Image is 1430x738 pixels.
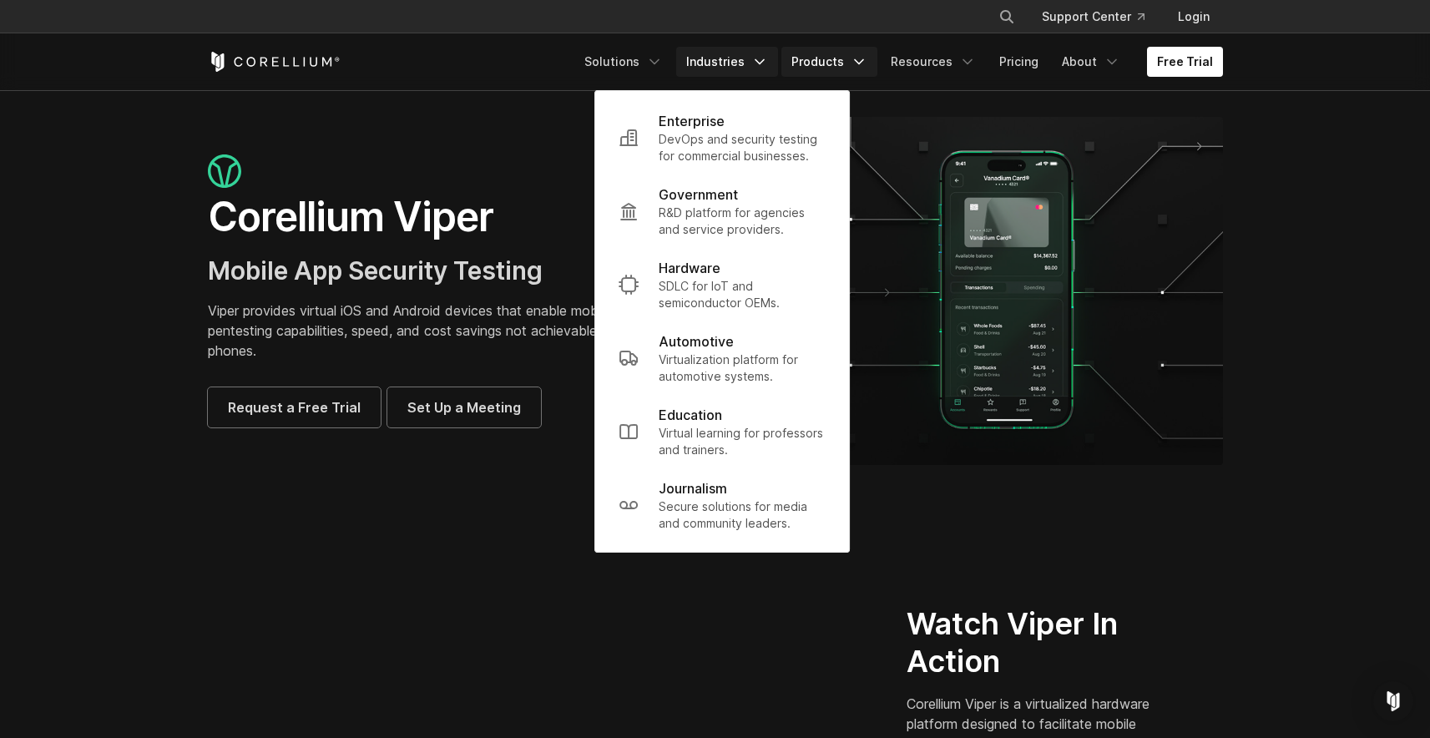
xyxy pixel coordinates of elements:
a: Industries [676,47,778,77]
a: Education Virtual learning for professors and trainers. [605,395,839,468]
a: Free Trial [1147,47,1223,77]
p: Automotive [659,331,734,351]
a: Government R&D platform for agencies and service providers. [605,174,839,248]
p: Education [659,405,722,425]
p: Enterprise [659,111,725,131]
p: Secure solutions for media and community leaders. [659,498,826,532]
a: Products [781,47,877,77]
p: DevOps and security testing for commercial businesses. [659,131,826,164]
a: Enterprise DevOps and security testing for commercial businesses. [605,101,839,174]
a: Set Up a Meeting [387,387,541,427]
img: viper_hero [732,117,1223,465]
a: Solutions [574,47,673,77]
a: Pricing [989,47,1048,77]
a: Support Center [1028,2,1158,32]
p: Viper provides virtual iOS and Android devices that enable mobile app pentesting capabilities, sp... [208,301,699,361]
p: Journalism [659,478,727,498]
p: Hardware [659,258,720,278]
a: Resources [881,47,986,77]
div: Navigation Menu [978,2,1223,32]
a: Corellium Home [208,52,341,72]
p: Virtual learning for professors and trainers. [659,425,826,458]
a: Automotive Virtualization platform for automotive systems. [605,321,839,395]
p: SDLC for IoT and semiconductor OEMs. [659,278,826,311]
span: Mobile App Security Testing [208,255,543,286]
button: Search [992,2,1022,32]
span: Set Up a Meeting [407,397,521,417]
div: Navigation Menu [574,47,1223,77]
img: viper_icon_large [208,154,241,189]
p: Virtualization platform for automotive systems. [659,351,826,385]
a: About [1052,47,1130,77]
p: R&D platform for agencies and service providers. [659,205,826,238]
p: Government [659,184,738,205]
h2: Watch Viper In Action [907,605,1160,680]
a: Hardware SDLC for IoT and semiconductor OEMs. [605,248,839,321]
a: Journalism Secure solutions for media and community leaders. [605,468,839,542]
h1: Corellium Viper [208,192,699,242]
div: Open Intercom Messenger [1373,681,1413,721]
a: Request a Free Trial [208,387,381,427]
a: Login [1165,2,1223,32]
span: Request a Free Trial [228,397,361,417]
